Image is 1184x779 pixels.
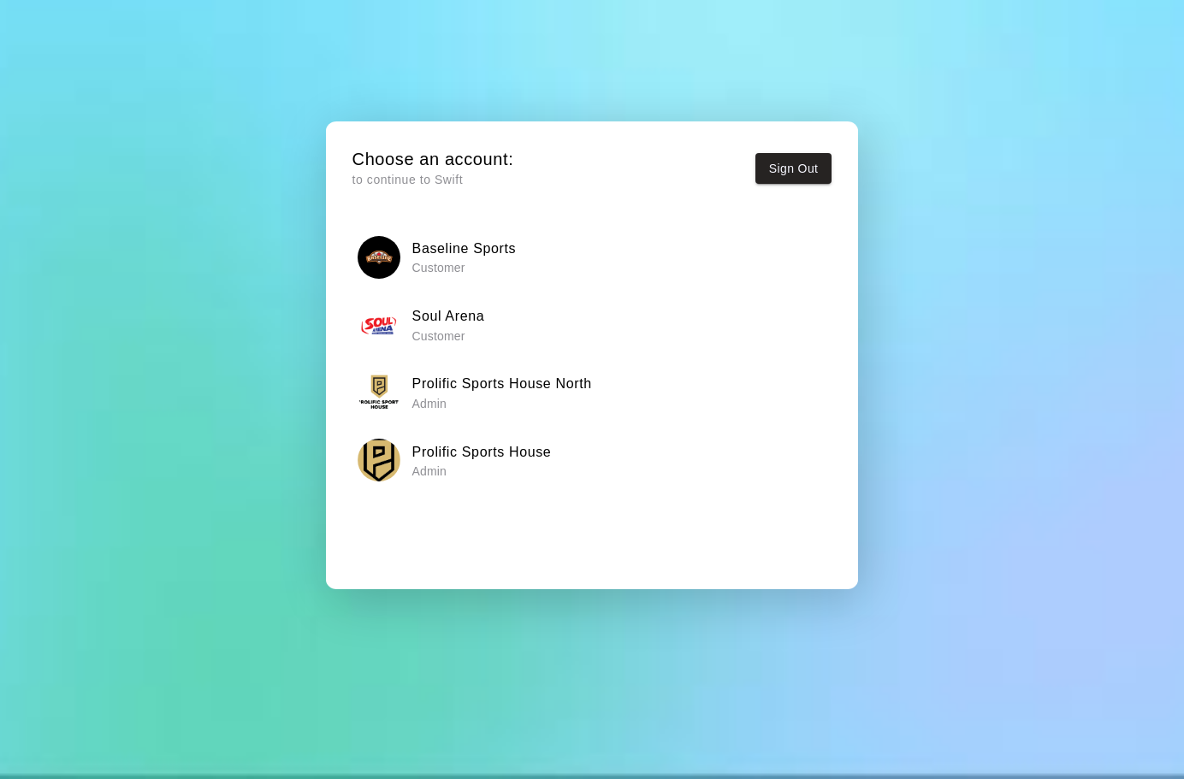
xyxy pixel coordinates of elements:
p: Admin [412,463,552,480]
h6: Prolific Sports House [412,441,552,463]
h6: Baseline Sports [412,238,517,260]
img: Prolific Sports House North [358,371,400,414]
button: Baseline SportsBaseline Sports Customer [352,230,832,284]
p: Admin [412,395,592,412]
img: Baseline Sports [358,236,400,279]
button: Sign Out [755,153,832,185]
button: Soul ArenaSoul Arena Customer [352,298,832,351]
img: Soul Arena [358,304,400,346]
button: Prolific Sports HouseProlific Sports House Admin [352,434,832,487]
img: Prolific Sports House [358,439,400,481]
p: to continue to Swift [352,171,514,189]
p: Customer [412,259,517,276]
p: Customer [412,328,485,345]
button: Prolific Sports House NorthProlific Sports House North Admin [352,366,832,420]
h5: Choose an account: [352,148,514,171]
h6: Soul Arena [412,305,485,328]
h6: Prolific Sports House North [412,373,592,395]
